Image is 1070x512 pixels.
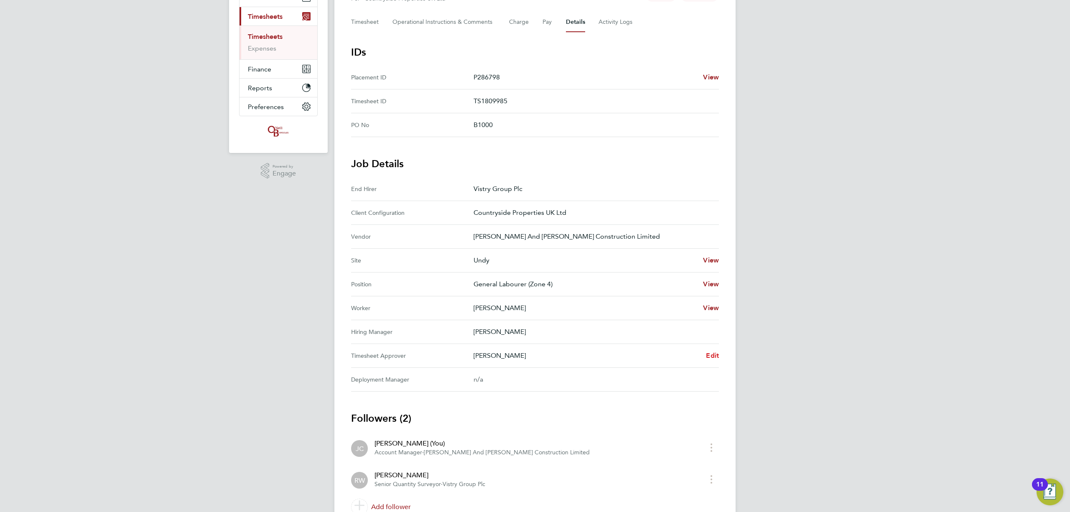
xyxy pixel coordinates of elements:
[239,7,317,25] button: Timesheets
[266,125,290,138] img: oneillandbrennan-logo-retina.png
[261,163,296,179] a: Powered byEngage
[351,374,474,385] div: Deployment Manager
[704,473,719,486] button: timesheet menu
[351,72,474,82] div: Placement ID
[248,44,276,52] a: Expenses
[351,184,474,194] div: End Hirer
[703,72,719,82] a: View
[374,449,422,456] span: Account Manager
[239,125,318,138] a: Go to home page
[273,163,296,170] span: Powered by
[374,481,441,488] span: Senior Quantity Surveyor
[248,65,271,73] span: Finance
[351,120,474,130] div: PO No
[474,279,696,289] p: General Labourer (Zone 4)
[474,96,712,106] p: TS1809985
[509,12,529,32] button: Charge
[1037,479,1063,505] button: Open Resource Center, 11 new notifications
[1036,484,1044,495] div: 11
[474,72,696,82] p: P286798
[474,208,712,218] p: Countryside Properties UK Ltd
[474,327,712,337] p: [PERSON_NAME]
[239,60,317,78] button: Finance
[566,12,585,32] button: Details
[706,352,719,359] span: Edit
[351,303,474,313] div: Worker
[351,472,368,489] div: Rhys Williams
[704,441,719,454] button: timesheet menu
[351,351,474,361] div: Timesheet Approver
[392,12,496,32] button: Operational Instructions & Comments
[239,25,317,59] div: Timesheets
[356,444,364,453] span: JC
[422,449,424,456] span: ·
[374,438,590,448] div: [PERSON_NAME] (You)
[354,476,365,485] span: RW
[474,351,699,361] p: [PERSON_NAME]
[351,327,474,337] div: Hiring Manager
[351,157,719,171] h3: Job Details
[248,33,283,41] a: Timesheets
[706,351,719,361] a: Edit
[374,470,485,480] div: [PERSON_NAME]
[351,412,719,425] h3: Followers (2)
[703,303,719,313] a: View
[351,279,474,289] div: Position
[599,12,634,32] button: Activity Logs
[703,256,719,264] span: View
[474,232,712,242] p: [PERSON_NAME] And [PERSON_NAME] Construction Limited
[474,120,712,130] p: B1000
[248,84,272,92] span: Reports
[703,304,719,312] span: View
[543,12,553,32] button: Pay
[703,73,719,81] span: View
[248,103,284,111] span: Preferences
[273,170,296,177] span: Engage
[351,255,474,265] div: Site
[239,97,317,116] button: Preferences
[703,279,719,289] a: View
[474,374,706,385] div: n/a
[239,79,317,97] button: Reports
[248,13,283,20] span: Timesheets
[351,12,379,32] button: Timesheet
[443,481,485,488] span: Vistry Group Plc
[474,255,696,265] p: Undy
[474,184,712,194] p: Vistry Group Plc
[351,440,368,457] div: James Crawley (You)
[351,232,474,242] div: Vendor
[703,280,719,288] span: View
[703,255,719,265] a: View
[351,96,474,106] div: Timesheet ID
[474,303,696,313] p: [PERSON_NAME]
[351,46,719,59] h3: IDs
[424,449,590,456] span: [PERSON_NAME] And [PERSON_NAME] Construction Limited
[351,208,474,218] div: Client Configuration
[441,481,443,488] span: ·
